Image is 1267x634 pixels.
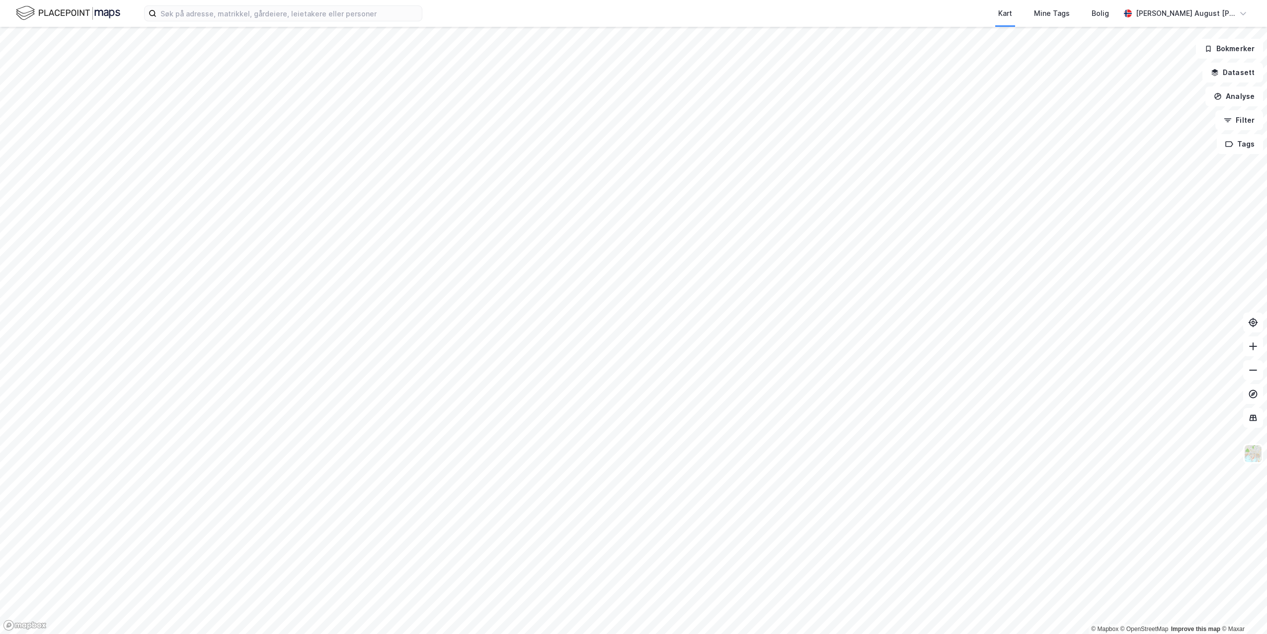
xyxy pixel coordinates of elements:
[1034,7,1070,19] div: Mine Tags
[998,7,1012,19] div: Kart
[1217,586,1267,634] iframe: Chat Widget
[1092,7,1109,19] div: Bolig
[1136,7,1235,19] div: [PERSON_NAME] August [PERSON_NAME]
[157,6,422,21] input: Søk på adresse, matrikkel, gårdeiere, leietakere eller personer
[16,4,120,22] img: logo.f888ab2527a4732fd821a326f86c7f29.svg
